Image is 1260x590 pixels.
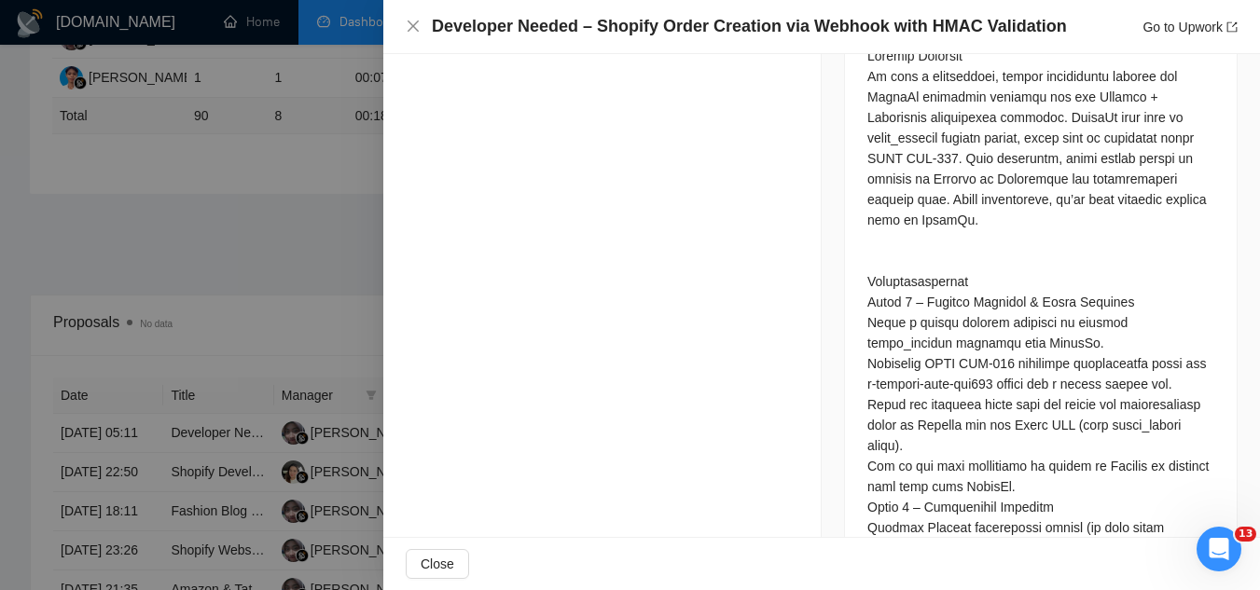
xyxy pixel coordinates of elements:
[406,19,421,34] span: close
[406,549,469,579] button: Close
[1142,20,1238,34] a: Go to Upworkexport
[406,19,421,34] button: Close
[1226,21,1238,33] span: export
[432,15,1067,38] h4: Developer Needed – Shopify Order Creation via Webhook with HMAC Validation
[421,554,454,574] span: Close
[1235,527,1256,542] span: 13
[1197,527,1241,571] iframe: Intercom live chat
